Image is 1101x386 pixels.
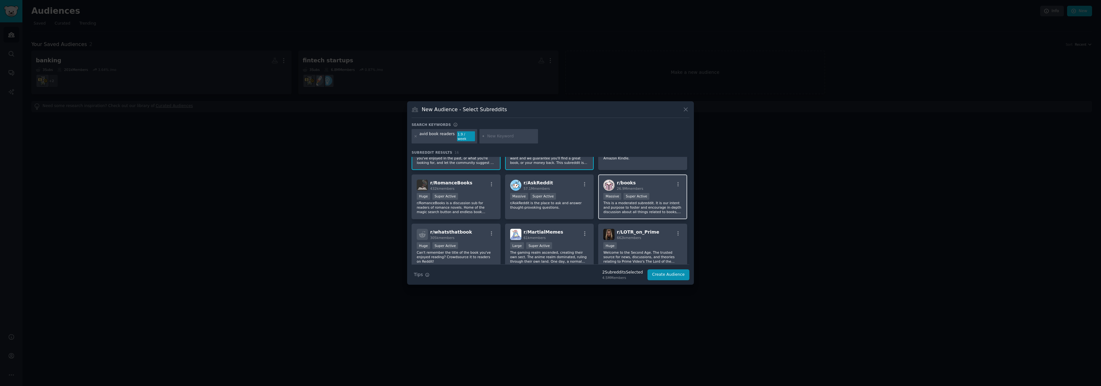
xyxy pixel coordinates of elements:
[526,242,552,249] div: Super Active
[617,236,641,240] span: 662k members
[530,193,556,200] div: Super Active
[510,180,521,191] img: AskReddit
[603,193,621,200] div: Massive
[510,242,524,249] div: Large
[417,193,430,200] div: Huge
[603,250,682,264] p: Welcome to the Second Age. The trusted source for news, discussions, and theories relating to Pri...
[617,180,636,185] span: r/ books
[430,180,472,185] span: r/ RomanceBooks
[432,242,458,249] div: Super Active
[430,236,454,240] span: 305k members
[510,151,589,165] p: In need of a good read? Let us know what you want and we guarantee you'll find a great book, or y...
[603,229,615,240] img: LOTR_on_Prime
[510,193,528,200] div: Massive
[602,275,643,280] div: 4.5M Members
[602,270,643,275] div: 2 Subreddit s Selected
[417,201,495,214] p: r/RomanceBooks is a discussion sub for readers of romance novels. Home of the magic search button...
[417,250,495,264] p: Can't remember the title of the book you've enjoyed reading? Crowdsource it to readers on Reddit!
[432,193,458,200] div: Super Active
[603,180,615,191] img: books
[430,229,472,235] span: r/ whatsthatbook
[412,150,452,155] span: Subreddit Results
[647,269,690,280] button: Create Audience
[524,229,563,235] span: r/ MartialMemes
[420,131,455,142] div: avid book readers
[412,122,451,127] h3: Search keywords
[524,236,546,240] span: 61k members
[623,193,649,200] div: Super Active
[617,187,643,190] span: 26.9M members
[617,229,659,235] span: r/ LOTR_on_Prime
[414,271,423,278] span: Tips
[457,131,475,142] div: 1.9 / week
[510,229,521,240] img: MartialMemes
[524,180,553,185] span: r/ AskReddit
[603,242,617,249] div: Huge
[510,201,589,210] p: r/AskReddit is the place to ask and answer thought-provoking questions.
[417,180,428,191] img: RomanceBooks
[417,242,430,249] div: Huge
[510,250,589,264] p: The gaming realm ascended, creating their own sect. The anime realm dominated, ruling through the...
[454,151,459,154] span: 16
[430,187,454,190] span: 432k members
[412,269,432,280] button: Tips
[524,187,550,190] span: 57.1M members
[422,106,507,113] h3: New Audience - Select Subreddits
[487,134,536,139] input: New Keyword
[603,201,682,214] p: This is a moderated subreddit. It is our intent and purpose to foster and encourage in-depth disc...
[417,151,495,165] p: Need an idea what to read next? Tell us what you've enjoyed in the past, or what you're looking f...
